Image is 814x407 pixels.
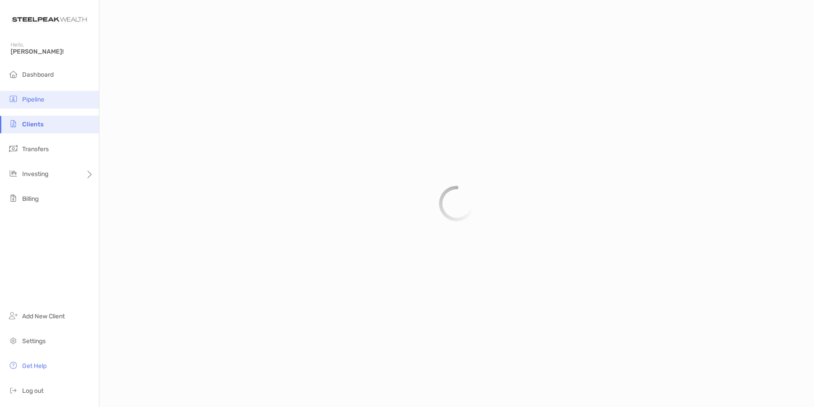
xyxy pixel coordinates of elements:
img: clients icon [8,118,19,129]
span: Transfers [22,145,49,153]
img: settings icon [8,335,19,346]
span: Add New Client [22,313,65,320]
img: pipeline icon [8,94,19,104]
img: get-help icon [8,360,19,371]
img: investing icon [8,168,19,179]
img: dashboard icon [8,69,19,79]
span: Settings [22,337,46,345]
img: transfers icon [8,143,19,154]
img: Zoe Logo [11,4,88,35]
img: billing icon [8,193,19,203]
span: Clients [22,121,43,128]
span: Investing [22,170,48,178]
img: add_new_client icon [8,310,19,321]
span: Billing [22,195,39,203]
span: Dashboard [22,71,54,78]
span: Log out [22,387,43,395]
span: [PERSON_NAME]! [11,48,94,55]
span: Pipeline [22,96,44,103]
img: logout icon [8,385,19,395]
span: Get Help [22,362,47,370]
